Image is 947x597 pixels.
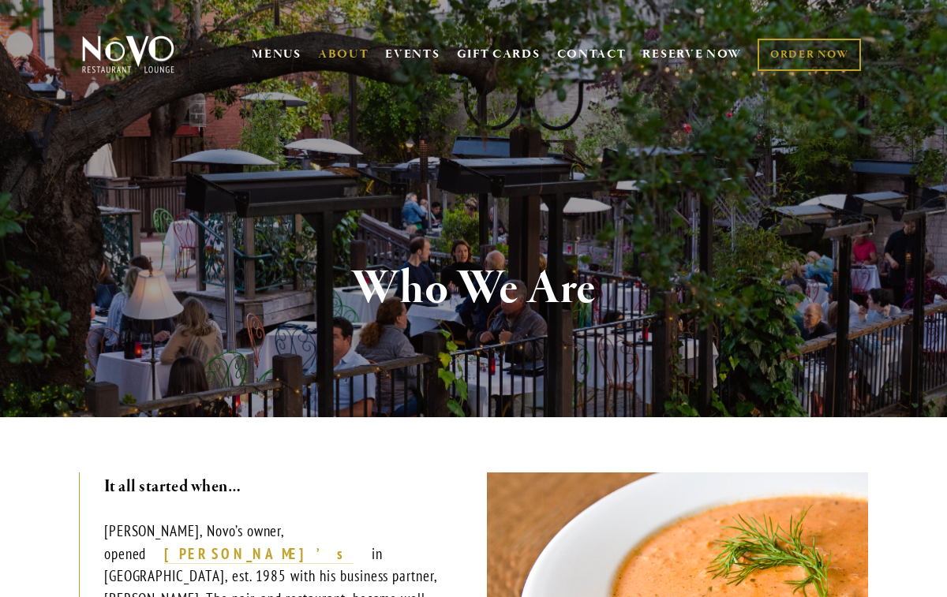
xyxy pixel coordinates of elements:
[457,39,541,69] a: GIFT CARDS
[164,544,353,563] strong: [PERSON_NAME]’s
[318,47,369,62] a: ABOUT
[385,47,440,62] a: EVENTS
[104,476,241,498] strong: It all started when…
[557,39,627,69] a: CONTACT
[758,39,861,71] a: ORDER NOW
[252,47,301,62] a: MENUS
[642,39,742,69] a: RESERVE NOW
[351,259,596,319] strong: Who We Are
[164,544,353,565] a: [PERSON_NAME]’s
[79,35,178,74] img: Novo Restaurant &amp; Lounge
